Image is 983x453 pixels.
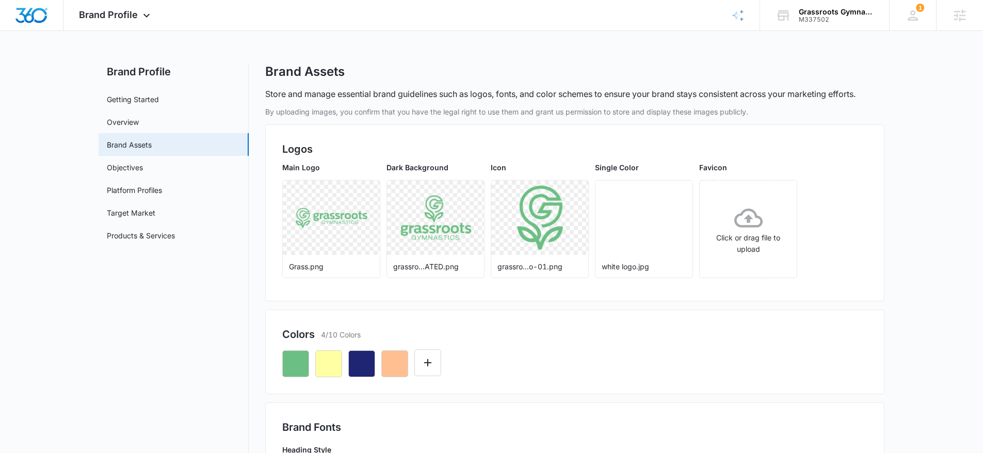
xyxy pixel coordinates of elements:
button: Edit Color [414,349,441,376]
p: grassro...o-01.png [497,261,582,272]
div: account id [799,16,874,23]
img: User uploaded logo [295,207,368,229]
h1: Brand Assets [265,64,345,79]
a: Getting Started [107,94,159,105]
div: notifications count [916,4,924,12]
p: white logo.jpg [602,261,686,272]
p: By uploading images, you confirm that you have the legal right to use them and grant us permissio... [265,106,884,117]
a: Products & Services [107,230,175,241]
a: Platform Profiles [107,185,162,196]
a: Objectives [107,162,143,173]
h2: Brand Profile [99,64,249,79]
a: Brand Assets [107,139,152,150]
h2: Colors [282,327,315,342]
div: account name [799,8,874,16]
h2: Logos [282,141,867,157]
img: User uploaded logo [608,190,681,245]
p: grassro...ATED.png [393,261,478,272]
p: Grass.png [289,261,374,272]
img: User uploaded logo [512,181,567,255]
p: 4/10 Colors [321,329,361,340]
span: Click or drag file to upload [700,181,797,278]
p: Store and manage essential brand guidelines such as logos, fonts, and color schemes to ensure you... [265,88,856,100]
p: Dark Background [386,162,485,173]
a: Overview [107,117,139,127]
h2: Brand Fonts [282,419,867,435]
img: User uploaded logo [399,191,472,244]
p: Main Logo [282,162,380,173]
span: 1 [916,4,924,12]
p: Single Color [595,162,693,173]
span: Brand Profile [79,9,138,20]
div: Click or drag file to upload [700,204,797,255]
p: Favicon [699,162,797,173]
p: Icon [491,162,589,173]
a: Target Market [107,207,155,218]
